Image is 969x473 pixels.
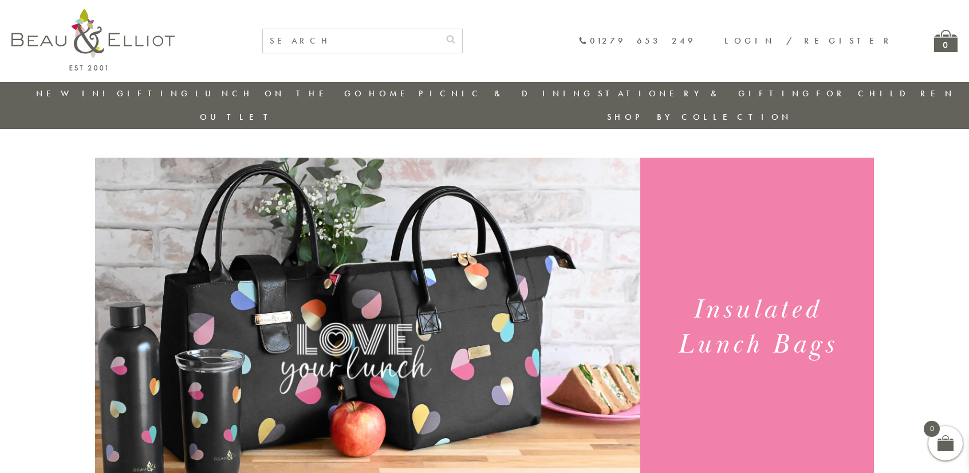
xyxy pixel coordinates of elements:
[195,88,365,99] a: Lunch On The Go
[117,88,191,99] a: Gifting
[607,111,792,123] a: Shop by collection
[36,88,113,99] a: New in!
[11,9,175,71] img: logo
[369,88,415,99] a: Home
[816,88,955,99] a: For Children
[200,111,276,123] a: Outlet
[924,421,940,437] span: 0
[419,88,594,99] a: Picnic & Dining
[263,29,439,53] input: SEARCH
[598,88,813,99] a: Stationery & Gifting
[934,30,958,52] a: 0
[724,35,894,46] a: Login / Register
[578,36,696,46] a: 01279 653 249
[654,292,860,362] h1: Insulated Lunch Bags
